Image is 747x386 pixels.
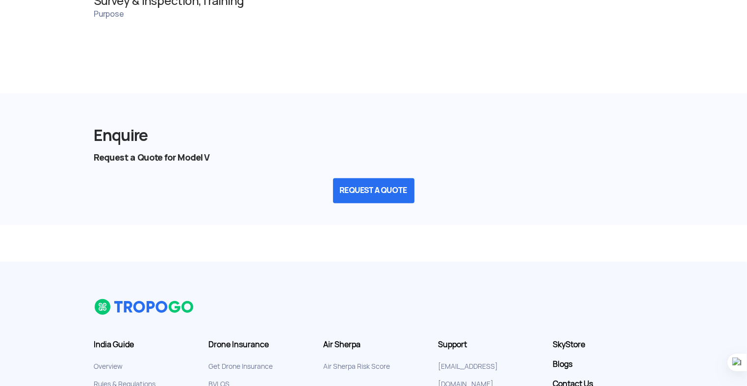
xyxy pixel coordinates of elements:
h3: Support [438,340,539,350]
a: Get Drone Insurance [209,362,273,371]
h2: Enquire [94,125,653,146]
a: SkyStore [553,340,653,350]
span: Purpose [94,9,125,19]
h3: Drone Insurance [209,340,309,350]
h3: India Guide [94,340,194,350]
a: Blogs [553,359,653,369]
img: logo [94,299,195,315]
a: Air Sherpa Risk Score [324,362,390,371]
a: Overview [94,362,123,371]
h5: Request a Quote for Model V [94,151,653,164]
h3: Air Sherpa [324,340,424,350]
button: REQUEST A QUOTE [333,178,414,203]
